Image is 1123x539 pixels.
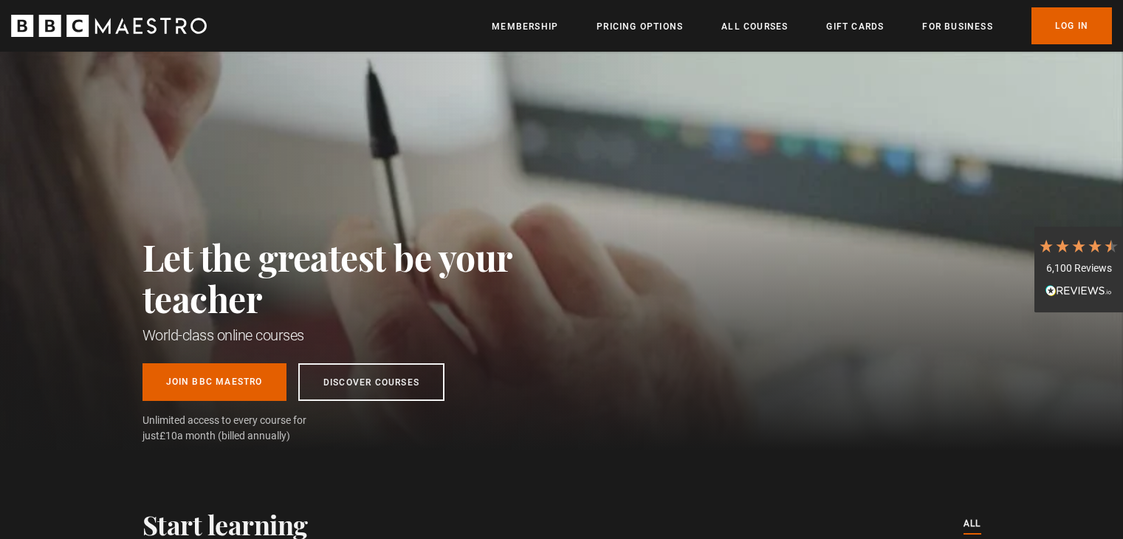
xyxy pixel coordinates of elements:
span: £10 [159,430,177,442]
div: Read All Reviews [1038,284,1119,301]
span: Unlimited access to every course for just a month (billed annually) [142,413,342,444]
div: 4.7 Stars [1038,238,1119,254]
img: REVIEWS.io [1045,285,1112,295]
h1: World-class online courses [142,325,578,346]
a: For business [922,19,992,34]
a: All Courses [721,19,788,34]
a: Gift Cards [826,19,884,34]
h2: Let the greatest be your teacher [142,236,578,319]
a: Discover Courses [298,363,444,401]
div: 6,100 Reviews [1038,261,1119,276]
a: Join BBC Maestro [142,363,286,401]
div: 6,100 ReviewsRead All Reviews [1034,227,1123,312]
a: Membership [492,19,558,34]
a: Pricing Options [597,19,683,34]
svg: BBC Maestro [11,15,207,37]
a: Log In [1031,7,1112,44]
nav: Primary [492,7,1112,44]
